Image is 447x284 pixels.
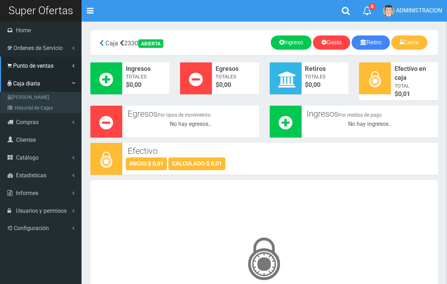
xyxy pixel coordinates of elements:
[305,64,345,73] span: Retiros
[395,89,435,99] span: $
[309,81,321,88] font: 0,00
[13,62,54,69] span: Punto de ventas
[16,172,46,179] span: Estadisticas
[168,157,225,170] div: CALCULADO:
[13,80,40,87] span: Caja diaria
[128,146,433,156] h3: Efectivo
[126,80,166,89] span: $
[126,120,256,128] div: No hay egresos..
[383,5,395,17] img: User Image
[126,157,167,170] div: INICIO:
[126,64,166,73] span: Ingresos
[13,45,63,51] span: Ordenes de Servicio
[307,109,433,118] h3: Ingresos
[395,82,435,89] span: Total
[16,190,38,196] span: Informes
[16,119,39,126] span: Compras
[305,80,345,89] span: $
[16,137,36,143] span: Clientes
[271,35,312,50] a: Ingreso
[14,225,49,232] span: Configuración
[305,73,345,80] span: Totales
[219,81,231,88] font: 0,00
[216,80,256,89] span: $
[157,112,211,118] small: Por tipos de movimiento
[339,112,382,118] small: Por medios de pago
[2,102,81,113] a: Historial de Cajas
[96,35,208,50] div: 2330
[396,7,442,14] span: ADMINISTRACION
[16,154,39,161] span: Catálogo
[369,3,375,10] span: 0
[138,39,163,48] div: ABIERTA
[313,35,350,50] a: Gasto
[2,92,81,102] a: [PERSON_NAME]
[16,27,31,34] span: Home
[352,35,390,50] a: Retiro
[305,120,435,128] div: No hay ingresos..
[128,109,254,118] h3: Egresos
[129,81,141,88] font: 0,00
[148,160,163,167] strong: $ 0,01
[16,207,67,214] span: Usuarios y permisos
[9,4,73,17] span: Super Ofertas
[206,160,222,167] strong: $ 0,01
[216,73,256,80] span: Totales
[391,35,428,50] a: Cierre
[398,90,410,98] span: 0,01
[395,64,435,82] span: Efectivo en caja
[126,73,166,80] span: Totales
[105,39,118,47] span: Caja
[216,64,256,73] span: Egresos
